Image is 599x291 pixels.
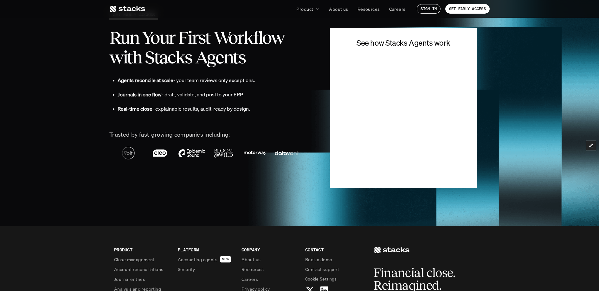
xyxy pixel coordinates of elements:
a: Resources [242,266,298,273]
p: SIGN IN [421,7,437,11]
p: Accounting agents [178,256,217,263]
a: Account reconciliations [114,266,170,273]
p: - explainable results, audit-ready by design. [118,104,311,113]
a: Accounting agentsNEW [178,256,234,263]
p: • [113,90,114,99]
p: COMPANY [242,246,298,253]
a: Careers [385,3,409,15]
a: Resources [354,3,384,15]
p: Careers [242,276,258,282]
strong: Real-time close [118,105,152,112]
h2: Run Your First Workflow with Stacks Agents [109,28,311,67]
p: - draft, validate, and post to your ERP. [118,90,311,99]
p: Careers [389,6,406,12]
p: Trusted by fast-growing companies including: [109,130,311,139]
a: Careers [242,276,298,282]
a: Journal entries [114,276,170,282]
p: Book a demo [305,256,332,263]
p: GET EARLY ACCESS [449,7,486,11]
a: Close management [114,256,170,263]
strong: Agents reconcile at scale [118,77,173,84]
a: SIGN IN [417,4,441,14]
strong: Journals in one flow [118,91,162,98]
a: About us [325,3,352,15]
span: Cookie Settings [305,276,337,282]
p: Product [296,6,313,12]
a: GET EARLY ACCESS [445,4,490,14]
a: Book a demo [305,256,361,263]
p: Journal entries [114,276,145,282]
h2: NEW [222,257,229,261]
p: Close management [114,256,155,263]
p: Account reconciliations [114,266,164,273]
p: Security [178,266,195,273]
p: Resources [242,266,264,273]
button: Cookie Trigger [305,276,337,282]
p: CONTACT [305,246,361,253]
a: Contact support [305,266,361,273]
a: Security [178,266,234,273]
p: PLATFORM [178,246,234,253]
p: • [113,76,114,85]
p: About us [242,256,261,263]
p: Contact support [305,266,339,273]
p: About us [329,6,348,12]
p: PRODUCT [114,246,170,253]
p: • [113,104,114,113]
h4: See how Stacks Agents work [352,38,455,48]
button: Edit Framer Content [586,141,596,150]
iframe: Form [339,52,467,125]
p: Resources [357,6,380,12]
p: - your team reviews only exceptions. [118,76,311,85]
a: About us [242,256,298,263]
